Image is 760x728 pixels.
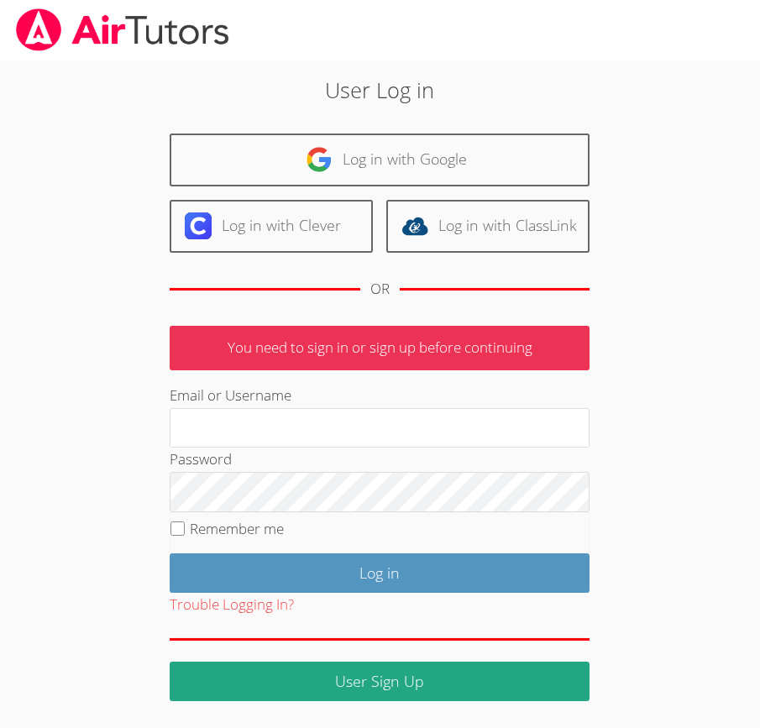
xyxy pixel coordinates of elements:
[170,593,294,617] button: Trouble Logging In?
[386,200,590,253] a: Log in with ClassLink
[401,212,428,239] img: classlink-logo-d6bb404cc1216ec64c9a2012d9dc4662098be43eaf13dc465df04b49fa7ab582.svg
[14,8,231,51] img: airtutors_banner-c4298cdbf04f3fff15de1276eac7730deb9818008684d7c2e4769d2f7ddbe033.png
[170,134,590,186] a: Log in with Google
[185,212,212,239] img: clever-logo-6eab21bc6e7a338710f1a6ff85c0baf02591cd810cc4098c63d3a4b26e2feb20.svg
[170,326,590,370] p: You need to sign in or sign up before continuing
[107,74,654,106] h2: User Log in
[306,146,333,173] img: google-logo-50288ca7cdecda66e5e0955fdab243c47b7ad437acaf1139b6f446037453330a.svg
[170,553,590,593] input: Log in
[170,200,373,253] a: Log in with Clever
[170,449,232,469] label: Password
[170,385,291,405] label: Email or Username
[370,277,390,301] div: OR
[170,662,590,701] a: User Sign Up
[190,519,284,538] label: Remember me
